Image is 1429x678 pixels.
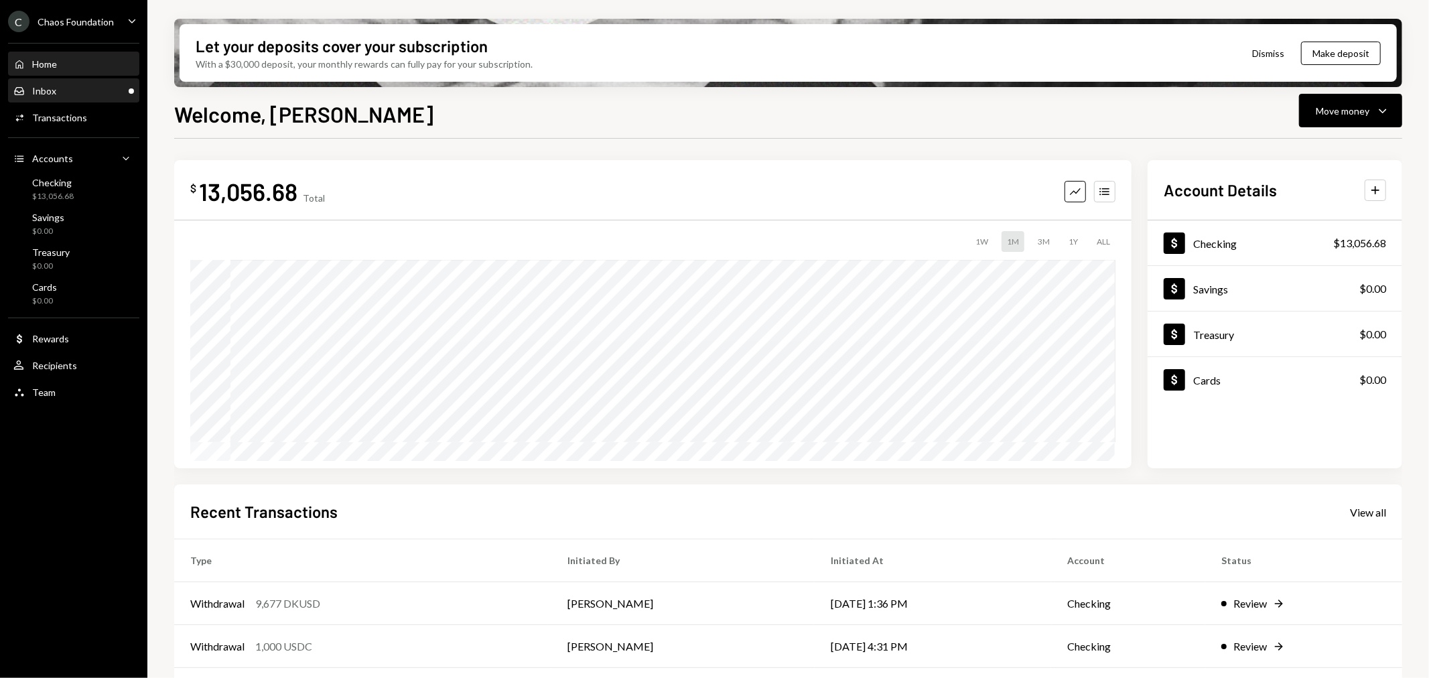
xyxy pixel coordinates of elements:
div: 1Y [1063,231,1083,252]
button: Dismiss [1235,38,1301,69]
div: 1W [970,231,994,252]
a: Savings$0.00 [8,208,139,240]
div: 1,000 USDC [255,638,312,655]
div: Chaos Foundation [38,16,114,27]
div: Cards [32,281,57,293]
button: Make deposit [1301,42,1381,65]
a: Cards$0.00 [8,277,139,310]
div: Review [1233,596,1267,612]
div: $0.00 [1359,281,1386,297]
h2: Recent Transactions [190,500,338,523]
th: Initiated At [815,539,1051,582]
div: Inbox [32,85,56,96]
td: Checking [1051,625,1205,668]
td: [DATE] 4:31 PM [815,625,1051,668]
a: Treasury$0.00 [8,243,139,275]
div: Savings [32,212,64,223]
a: Recipients [8,353,139,377]
a: Home [8,52,139,76]
h2: Account Details [1164,179,1277,201]
h1: Welcome, [PERSON_NAME] [174,100,433,127]
a: Inbox [8,78,139,103]
td: [PERSON_NAME] [551,625,815,668]
div: $0.00 [32,261,70,272]
th: Initiated By [551,539,815,582]
div: $0.00 [32,226,64,237]
div: Accounts [32,153,73,164]
a: Treasury$0.00 [1148,312,1402,356]
div: Treasury [1193,328,1234,341]
div: Cards [1193,374,1221,387]
div: View all [1350,506,1386,519]
a: Rewards [8,326,139,350]
div: $13,056.68 [32,191,74,202]
th: Type [174,539,551,582]
a: View all [1350,504,1386,519]
a: Accounts [8,146,139,170]
div: 3M [1032,231,1055,252]
div: $ [190,182,196,195]
a: Checking$13,056.68 [8,173,139,205]
div: Total [303,192,325,204]
div: Checking [1193,237,1237,250]
th: Status [1205,539,1402,582]
td: [DATE] 1:36 PM [815,582,1051,625]
div: Move money [1316,104,1369,118]
div: Withdrawal [190,638,245,655]
a: Transactions [8,105,139,129]
div: Checking [32,177,74,188]
div: 13,056.68 [199,176,297,206]
td: [PERSON_NAME] [551,582,815,625]
div: 1M [1002,231,1024,252]
td: Checking [1051,582,1205,625]
div: $13,056.68 [1333,235,1386,251]
div: Treasury [32,247,70,258]
div: Withdrawal [190,596,245,612]
div: Transactions [32,112,87,123]
div: Team [32,387,56,398]
div: Review [1233,638,1267,655]
a: Cards$0.00 [1148,357,1402,402]
button: Move money [1299,94,1402,127]
div: Home [32,58,57,70]
div: C [8,11,29,32]
a: Savings$0.00 [1148,266,1402,311]
div: Recipients [32,360,77,371]
div: $0.00 [1359,326,1386,342]
div: Let your deposits cover your subscription [196,35,488,57]
div: $0.00 [32,295,57,307]
div: With a $30,000 deposit, your monthly rewards can fully pay for your subscription. [196,57,533,71]
div: Savings [1193,283,1228,295]
div: Rewards [32,333,69,344]
div: ALL [1091,231,1115,252]
a: Team [8,380,139,404]
a: Checking$13,056.68 [1148,220,1402,265]
div: 9,677 DKUSD [255,596,320,612]
div: $0.00 [1359,372,1386,388]
th: Account [1051,539,1205,582]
